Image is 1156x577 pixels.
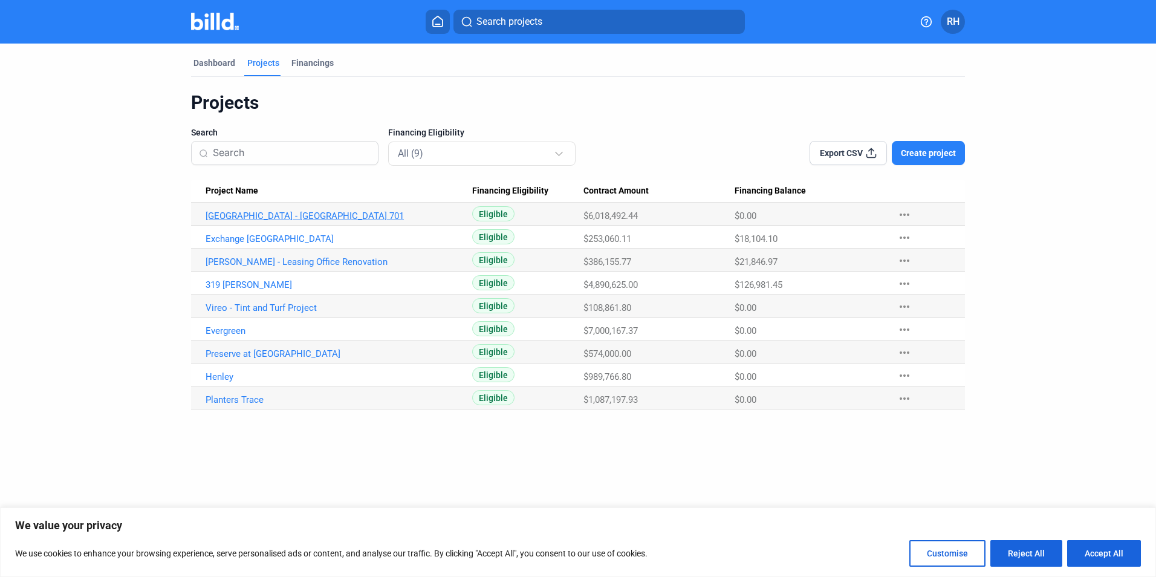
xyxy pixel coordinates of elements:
[583,256,631,267] span: $386,155.77
[206,186,258,197] span: Project Name
[735,394,756,405] span: $0.00
[15,518,1141,533] p: We value your privacy
[897,391,912,406] mat-icon: more_horiz
[583,210,638,221] span: $6,018,492.44
[892,141,965,165] button: Create project
[191,13,239,30] img: Billd Company Logo
[735,325,756,336] span: $0.00
[193,57,235,69] div: Dashboard
[583,371,631,382] span: $989,766.80
[897,345,912,360] mat-icon: more_horiz
[583,279,638,290] span: $4,890,625.00
[583,348,631,359] span: $574,000.00
[206,394,472,405] a: Planters Trace
[735,186,806,197] span: Financing Balance
[583,186,735,197] div: Contract Amount
[453,10,745,34] button: Search projects
[206,302,472,313] a: Vireo - Tint and Turf Project
[583,302,631,313] span: $108,861.80
[735,186,885,197] div: Financing Balance
[398,148,423,159] mat-select-trigger: All (9)
[583,186,649,197] span: Contract Amount
[897,322,912,337] mat-icon: more_horiz
[583,233,631,244] span: $253,060.11
[810,141,887,165] button: Export CSV
[897,253,912,268] mat-icon: more_horiz
[897,230,912,245] mat-icon: more_horiz
[583,325,638,336] span: $7,000,167.37
[1067,540,1141,567] button: Accept All
[897,207,912,222] mat-icon: more_horiz
[291,57,334,69] div: Financings
[206,371,472,382] a: Henley
[820,147,863,159] span: Export CSV
[206,348,472,359] a: Preserve at [GEOGRAPHIC_DATA]
[472,186,583,197] div: Financing Eligibility
[897,276,912,291] mat-icon: more_horiz
[897,299,912,314] mat-icon: more_horiz
[191,126,218,139] span: Search
[901,147,956,159] span: Create project
[941,10,965,34] button: RH
[206,210,472,221] a: [GEOGRAPHIC_DATA] - [GEOGRAPHIC_DATA] 701
[472,229,515,244] span: Eligible
[735,233,778,244] span: $18,104.10
[472,390,515,405] span: Eligible
[990,540,1062,567] button: Reject All
[472,298,515,313] span: Eligible
[947,15,960,29] span: RH
[472,186,548,197] span: Financing Eligibility
[213,140,371,166] input: Search
[15,546,648,561] p: We use cookies to enhance your browsing experience, serve personalised ads or content, and analys...
[247,57,279,69] div: Projects
[735,348,756,359] span: $0.00
[191,91,965,114] div: Projects
[583,394,638,405] span: $1,087,197.93
[735,279,782,290] span: $126,981.45
[897,368,912,383] mat-icon: more_horiz
[472,344,515,359] span: Eligible
[735,302,756,313] span: $0.00
[909,540,986,567] button: Customise
[735,256,778,267] span: $21,846.97
[472,252,515,267] span: Eligible
[206,279,472,290] a: 319 [PERSON_NAME]
[735,371,756,382] span: $0.00
[472,275,515,290] span: Eligible
[206,325,472,336] a: Evergreen
[206,256,472,267] a: [PERSON_NAME] - Leasing Office Renovation
[388,126,464,139] span: Financing Eligibility
[476,15,542,29] span: Search projects
[472,321,515,336] span: Eligible
[735,210,756,221] span: $0.00
[472,206,515,221] span: Eligible
[206,233,472,244] a: Exchange [GEOGRAPHIC_DATA]
[206,186,472,197] div: Project Name
[472,367,515,382] span: Eligible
